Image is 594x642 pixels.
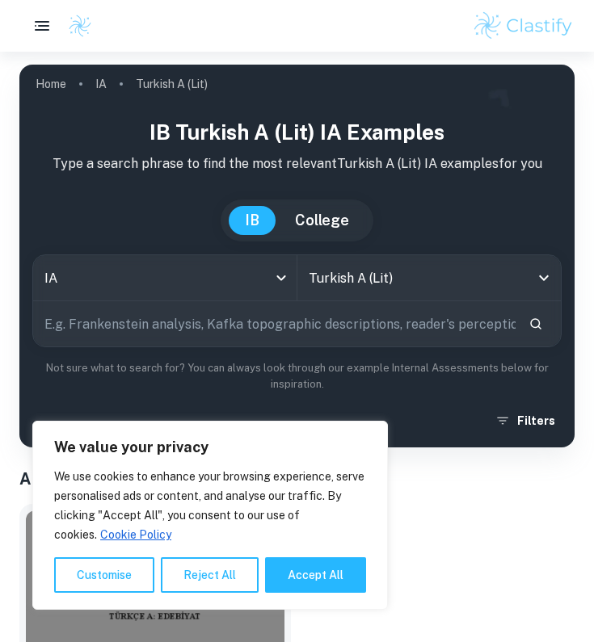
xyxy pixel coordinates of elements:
[491,406,562,435] button: Filters
[19,467,575,491] h1: All Turkish A (Lit) IA Examples
[522,310,550,338] button: Search
[229,206,276,235] button: IB
[32,154,562,174] p: Type a search phrase to find the most relevant Turkish A (Lit) IA examples for you
[68,14,92,38] img: Clastify logo
[32,421,388,610] div: We value your privacy
[95,73,107,95] a: IA
[472,10,575,42] img: Clastify logo
[533,266,555,289] button: Open
[54,438,366,457] p: We value your privacy
[19,65,575,447] img: profile cover
[32,360,562,393] p: Not sure what to search for? You can always look through our example Internal Assessments below f...
[161,557,259,593] button: Reject All
[54,557,154,593] button: Customise
[279,206,365,235] button: College
[265,557,366,593] button: Accept All
[54,467,366,544] p: We use cookies to enhance your browsing experience, serve personalised ads or content, and analys...
[58,14,92,38] a: Clastify logo
[33,255,297,300] div: IA
[36,73,66,95] a: Home
[32,116,562,148] h1: IB Turkish A (Lit) IA examples
[33,301,516,346] input: E.g. Frankenstein analysis, Kafka topographic descriptions, reader's perception...
[99,527,172,542] a: Cookie Policy
[136,75,208,93] p: Turkish A (Lit)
